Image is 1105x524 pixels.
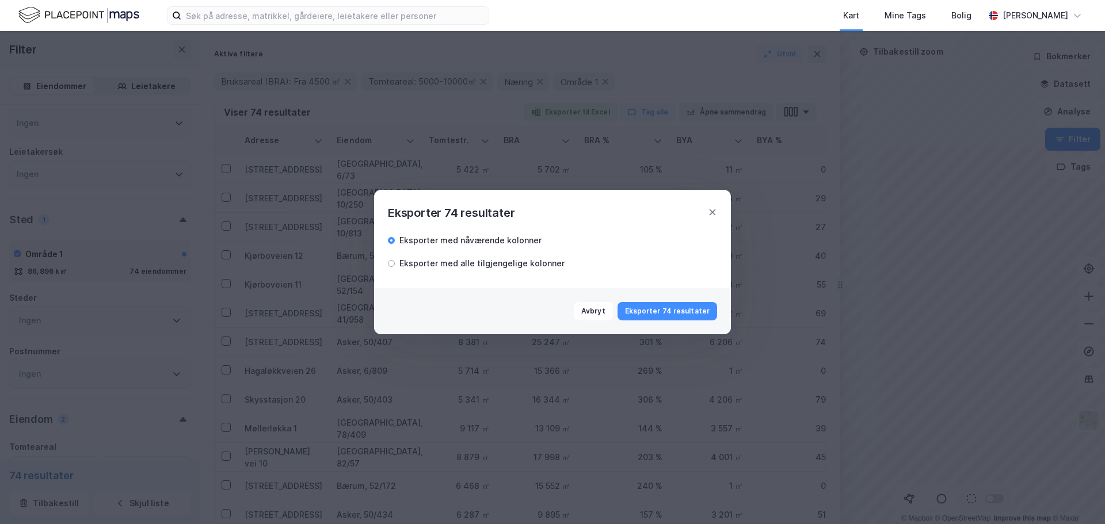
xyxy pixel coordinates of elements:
[1003,9,1068,22] div: [PERSON_NAME]
[618,302,717,320] button: Eksporter 74 resultater
[885,9,926,22] div: Mine Tags
[388,204,515,222] div: Eksporter 74 resultater
[951,9,971,22] div: Bolig
[1047,469,1105,524] iframe: Chat Widget
[399,257,565,270] div: Eksporter med alle tilgjengelige kolonner
[843,9,859,22] div: Kart
[1047,469,1105,524] div: Kontrollprogram for chat
[574,302,613,320] button: Avbryt
[399,234,542,247] div: Eksporter med nåværende kolonner
[181,7,489,24] input: Søk på adresse, matrikkel, gårdeiere, leietakere eller personer
[18,5,139,25] img: logo.f888ab2527a4732fd821a326f86c7f29.svg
